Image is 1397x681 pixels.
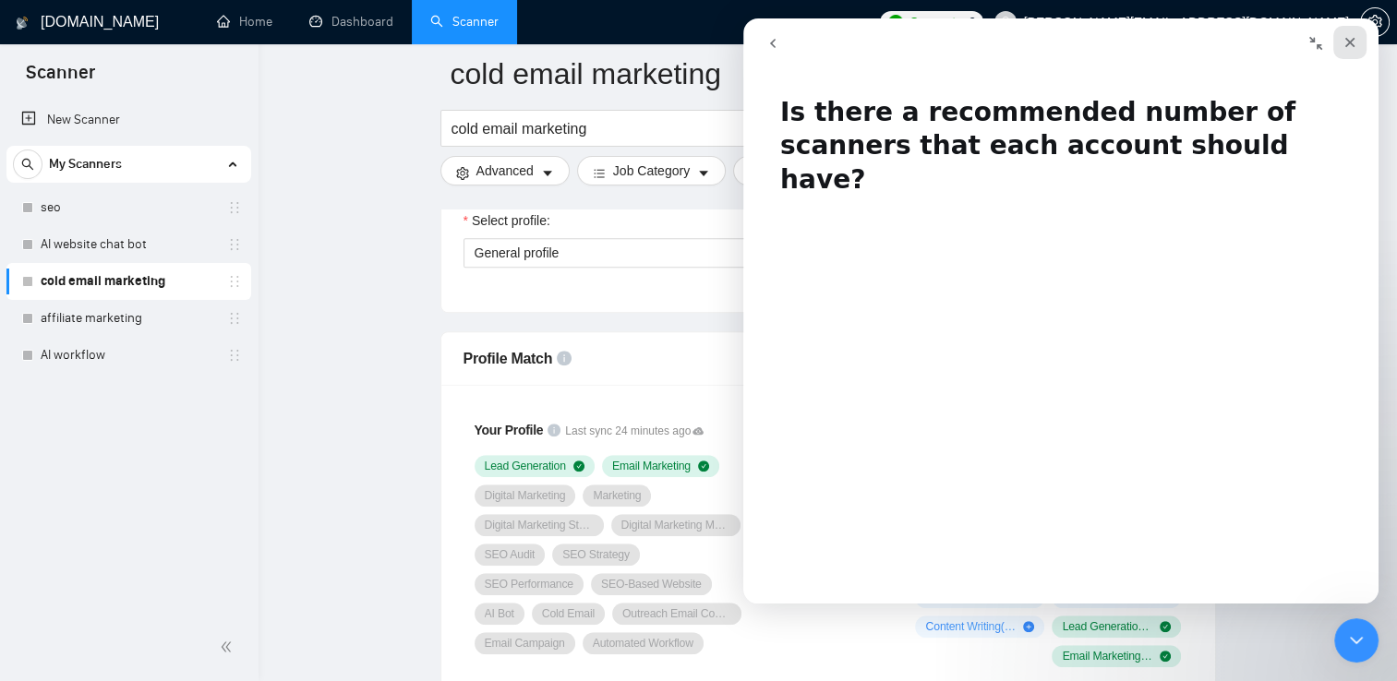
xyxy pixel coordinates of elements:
[485,459,566,473] span: Lead Generation
[1160,651,1171,662] span: check-circle
[743,18,1379,603] iframe: Intercom live chat
[1334,618,1379,663] iframe: Intercom live chat
[220,638,238,656] span: double-left
[601,577,702,591] span: SEO-Based Website
[309,14,393,30] a: dashboardDashboard
[6,102,251,138] li: New Scanner
[888,15,903,30] img: upwork-logo.png
[16,8,29,38] img: logo
[999,16,1012,29] span: user
[41,226,216,263] a: AI website chat bot
[485,488,566,503] span: Digital Marketing
[41,337,216,374] a: AI workflow
[456,166,469,180] span: setting
[485,606,514,621] span: AI Bot
[733,156,833,185] button: folderJobscaret-down
[593,488,641,503] span: Marketing
[464,351,553,366] span: Profile Match
[1360,7,1390,37] button: setting
[476,161,534,181] span: Advanced
[612,459,691,473] span: Email Marketing
[698,460,709,472] span: check-circle
[573,460,584,472] span: check-circle
[1160,621,1171,632] span: check-circle
[1062,649,1152,663] span: Email Marketing ( 43 %)
[227,311,242,326] span: holder
[1062,619,1152,634] span: Lead Generation ( 64 %)
[227,200,242,215] span: holder
[593,636,693,651] span: Automated Workflow
[227,237,242,252] span: holder
[485,577,573,591] span: SEO Performance
[11,59,110,98] span: Scanner
[969,12,976,32] span: 0
[6,146,251,374] li: My Scanners
[475,245,560,260] span: General profile
[1361,15,1389,30] span: setting
[430,14,499,30] a: searchScanner
[621,518,730,532] span: Digital Marketing Materials
[475,423,544,437] span: Your Profile
[593,166,606,180] span: bars
[41,189,216,226] a: seo
[485,547,536,562] span: SEO Audit
[909,12,965,32] span: Connects:
[565,423,704,440] span: Last sync 24 minutes ago
[542,606,595,621] span: Cold Email
[548,424,560,436] span: info-circle
[622,606,731,621] span: Outreach Email Copywriting
[227,274,242,289] span: holder
[49,146,122,183] span: My Scanners
[557,351,572,365] span: info-circle
[14,158,42,171] span: search
[472,210,550,231] span: Select profile:
[41,263,216,300] a: cold email marketing
[217,14,272,30] a: homeHome
[562,547,630,562] span: SEO Strategy
[41,300,216,337] a: affiliate marketing
[613,161,690,181] span: Job Category
[21,102,236,138] a: New Scanner
[485,636,565,651] span: Email Campaign
[1023,621,1034,632] span: plus-circle
[1360,15,1390,30] a: setting
[925,619,1016,634] span: Content Writing ( 12 %)
[451,51,1178,97] input: Scanner name...
[697,166,710,180] span: caret-down
[227,348,242,363] span: holder
[541,166,554,180] span: caret-down
[452,117,945,140] input: Search Freelance Jobs...
[485,518,594,532] span: Digital Marketing Strategy
[577,156,726,185] button: barsJob Categorycaret-down
[13,149,42,179] button: search
[440,156,570,185] button: settingAdvancedcaret-down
